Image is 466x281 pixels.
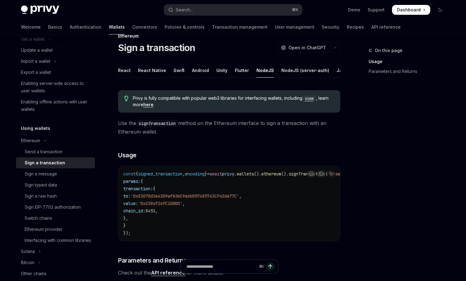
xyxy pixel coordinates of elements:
[133,95,334,108] span: Privy is fully compatible with popular web3 libraries for interfacing wallets, including , learn ...
[118,33,340,39] div: Ethereum
[48,20,62,34] a: Basics
[261,171,281,177] span: ethereum
[25,159,65,167] div: Sign a transaction
[237,171,254,177] span: wallets
[16,268,95,279] a: Other chains
[138,201,182,206] span: '0x2386F26FC10000'
[141,179,143,184] span: {
[16,168,95,179] a: Sign a message
[16,135,95,146] button: Toggle Ethereum section
[256,63,274,78] div: NodeJS
[371,20,401,34] a: API reference
[216,63,227,78] div: Unity
[16,202,95,213] a: Sign EIP-7702 authorization
[124,96,129,101] svg: Tip
[123,193,131,199] span: to:
[136,171,138,177] span: {
[207,171,210,177] span: =
[302,95,316,101] a: viem
[25,203,81,211] div: Sign EIP-7702 authorization
[118,63,131,78] div: React
[337,63,347,78] div: Java
[21,58,50,65] div: Import a wallet
[348,7,360,13] a: Demo
[118,151,137,159] span: Usage
[307,170,315,178] button: Report incorrect code
[21,6,59,14] img: dark logo
[325,171,328,177] span: (
[16,45,95,56] a: Update a wallet
[16,146,95,157] a: Send a transaction
[123,208,145,214] span: chain_id:
[109,20,125,34] a: Wallets
[21,69,51,76] div: Export a wallet
[16,56,95,67] button: Toggle Import a wallet section
[327,170,335,178] button: Ask AI
[16,78,95,96] a: Enabling server-side access to user wallets
[16,179,95,191] a: Sign typed data
[369,57,450,66] a: Usage
[136,120,178,127] code: signTransaction
[205,171,207,177] span: }
[288,45,326,51] span: Open in ChatGPT
[138,171,182,177] span: signed_transaction
[118,119,340,136] span: Use the method on the Ethereum interface to sign a transaction with an Ethereum wallet.
[21,46,53,54] div: Update a wallet
[16,213,95,224] a: Switch chains
[25,148,63,155] div: Send a transaction
[266,262,275,271] button: Send message
[21,80,91,94] div: Enabling server-side access to user wallets
[132,20,157,34] a: Connectors
[176,6,193,14] div: Search...
[16,96,95,115] a: Enabling offline actions with user wallets
[70,20,101,34] a: Authentication
[254,171,261,177] span: ().
[275,20,314,34] a: User management
[165,20,205,34] a: Policies & controls
[21,20,41,34] a: Welcome
[288,171,325,177] span: signTransaction
[368,7,385,13] a: Support
[164,4,302,15] button: Open search
[21,125,50,132] h5: Using wallets
[123,230,131,236] span: });
[347,20,364,34] a: Recipes
[185,171,205,177] span: encoding
[123,201,138,206] span: value:
[25,181,57,189] div: Sign typed data
[277,42,330,53] button: Open in ChatGPT
[131,193,239,199] span: '0xE3070d3e4309afA3bC9a6b057685743CF42da77C'
[292,7,298,12] span: ⌘ K
[392,5,430,15] a: Dashboard
[118,42,195,53] h1: Sign a transaction
[145,208,155,214] span: 8453
[210,171,222,177] span: await
[322,20,339,34] a: Security
[281,63,329,78] div: NodeJS (server-auth)
[174,63,185,78] div: Swift
[235,63,249,78] div: Flutter
[222,171,234,177] span: privy
[123,171,136,177] span: const
[21,248,35,255] div: Solana
[21,270,47,277] div: Other chains
[123,223,126,228] span: }
[123,186,153,191] span: transaction:
[138,63,166,78] div: React Native
[123,179,141,184] span: params:
[153,186,155,191] span: {
[369,66,450,76] a: Parameters and Returns
[212,20,268,34] a: Transaction management
[16,157,95,168] a: Sign a transaction
[25,226,63,233] div: Ethereum provider
[375,47,403,54] span: On this page
[192,63,209,78] div: Android
[16,224,95,235] a: Ethereum provider
[21,259,35,266] div: Bitcoin
[25,170,57,178] div: Sign a message
[435,5,445,15] button: Toggle dark mode
[16,246,95,257] button: Toggle Solana section
[118,256,186,265] span: Parameters and Returns
[16,235,95,246] a: Interfacing with common libraries
[397,7,421,13] span: Dashboard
